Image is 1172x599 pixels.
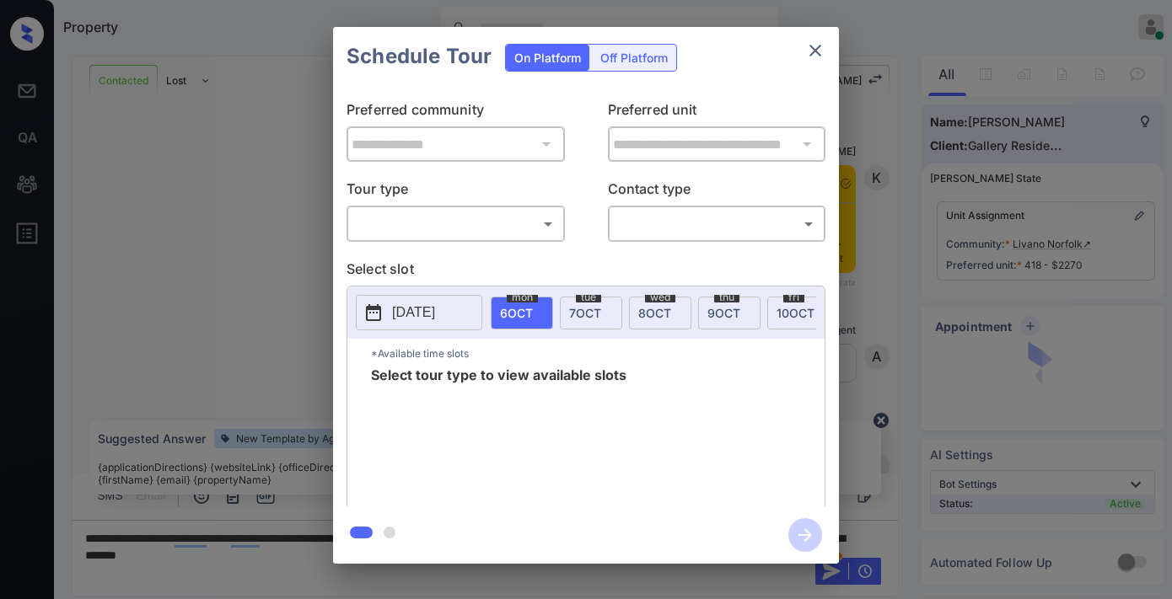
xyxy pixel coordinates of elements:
[698,297,761,329] div: date-select
[783,292,804,302] span: fri
[569,306,601,320] span: 7 OCT
[576,292,601,302] span: tue
[333,27,505,86] h2: Schedule Tour
[371,368,626,503] span: Select tour type to view available slots
[371,339,825,368] p: *Available time slots
[592,45,676,71] div: Off Platform
[645,292,675,302] span: wed
[491,297,553,329] div: date-select
[506,45,589,71] div: On Platform
[767,297,830,329] div: date-select
[560,297,622,329] div: date-select
[714,292,739,302] span: thu
[392,302,435,323] p: [DATE]
[507,292,538,302] span: mon
[347,259,825,286] p: Select slot
[500,306,533,320] span: 6 OCT
[638,306,671,320] span: 8 OCT
[347,179,565,206] p: Tour type
[347,99,565,126] p: Preferred community
[608,179,826,206] p: Contact type
[707,306,740,320] span: 9 OCT
[798,34,832,67] button: close
[356,295,482,330] button: [DATE]
[777,306,814,320] span: 10 OCT
[629,297,691,329] div: date-select
[608,99,826,126] p: Preferred unit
